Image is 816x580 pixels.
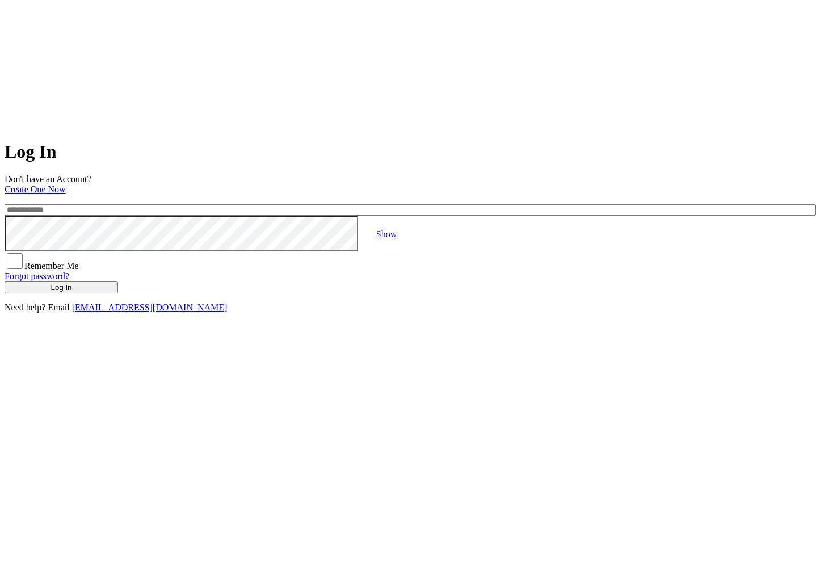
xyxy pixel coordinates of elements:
[376,229,397,239] a: Show
[5,174,811,195] p: Don't have an Account?
[5,184,66,194] a: Create One Now
[24,261,79,271] span: Remember Me
[5,281,118,293] button: Log In
[5,141,811,162] h1: Log In
[5,302,811,313] p: Need help? Email
[5,271,69,281] a: Forgot password?
[72,302,228,312] a: [EMAIL_ADDRESS][DOMAIN_NAME]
